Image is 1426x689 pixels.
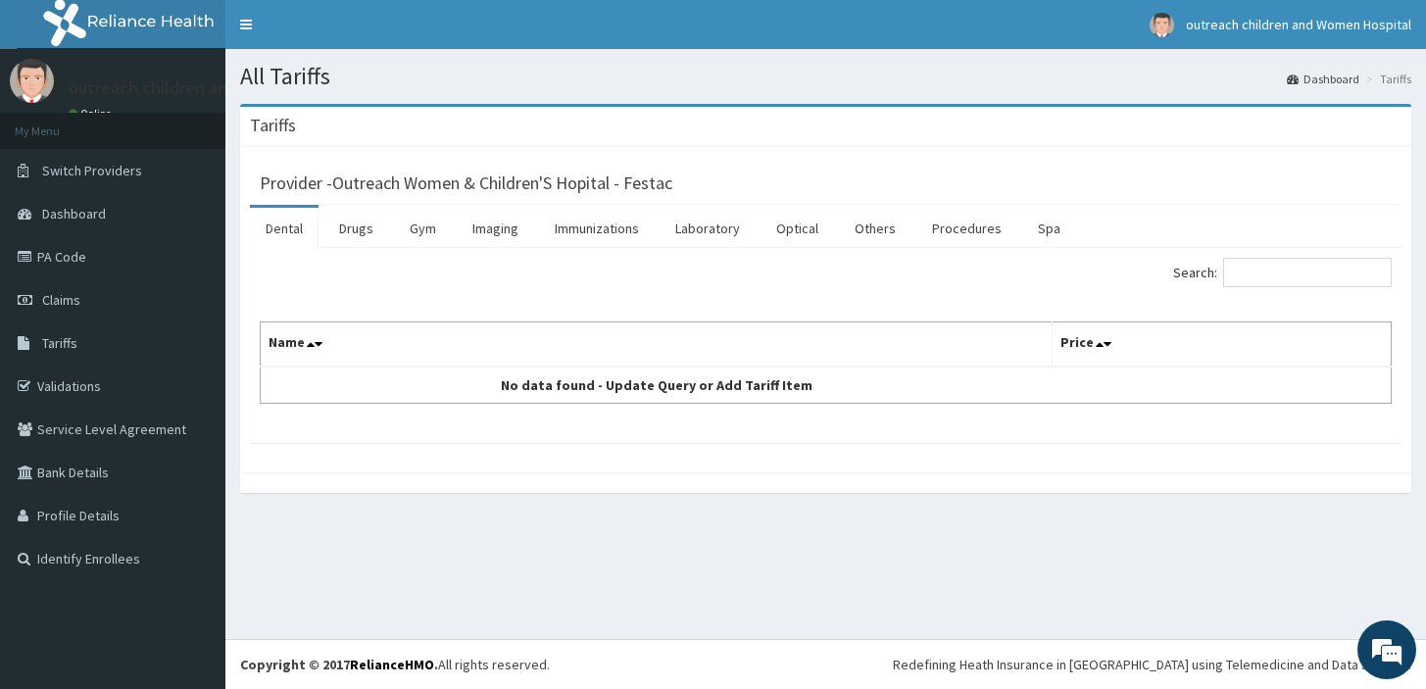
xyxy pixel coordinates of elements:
a: Imaging [457,208,534,249]
strong: Copyright © 2017 . [240,656,438,673]
div: Redefining Heath Insurance in [GEOGRAPHIC_DATA] using Telemedicine and Data Science! [893,655,1411,674]
h3: Tariffs [250,117,296,134]
a: Laboratory [660,208,756,249]
span: Dashboard [42,205,106,222]
a: RelianceHMO [350,656,434,673]
a: Others [839,208,911,249]
h1: All Tariffs [240,64,1411,89]
a: Dental [250,208,319,249]
th: Name [261,322,1053,368]
footer: All rights reserved. [225,639,1426,689]
a: Drugs [323,208,389,249]
img: User Image [1150,13,1174,37]
a: Optical [761,208,834,249]
a: Procedures [916,208,1017,249]
h3: Provider - Outreach Women & Children'S Hopital - Festac [260,174,672,192]
a: Dashboard [1287,71,1359,87]
li: Tariffs [1361,71,1411,87]
th: Price [1052,322,1391,368]
span: Claims [42,291,80,309]
span: outreach children and Women Hospital [1186,16,1411,33]
span: Switch Providers [42,162,142,179]
label: Search: [1173,258,1392,287]
span: Tariffs [42,334,77,352]
img: User Image [10,59,54,103]
a: Online [69,107,116,121]
td: No data found - Update Query or Add Tariff Item [261,367,1053,404]
a: Immunizations [539,208,655,249]
a: Gym [394,208,452,249]
p: outreach children and Women Hospital [69,79,367,97]
input: Search: [1223,258,1392,287]
a: Spa [1022,208,1076,249]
